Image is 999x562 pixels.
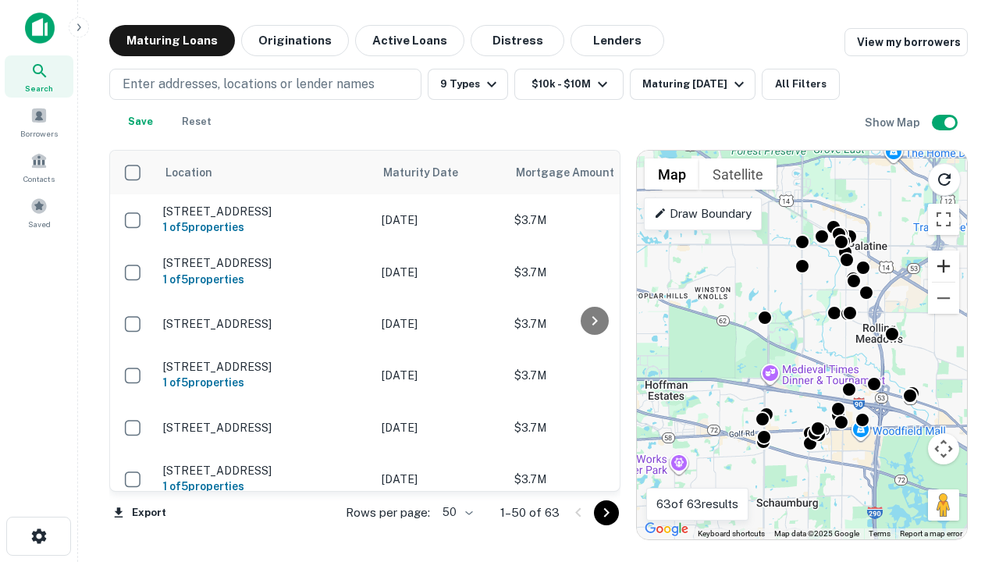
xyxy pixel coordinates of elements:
button: Show street map [645,158,699,190]
span: Maturity Date [383,163,478,182]
button: Enter addresses, locations or lender names [109,69,421,100]
a: Report a map error [900,529,962,538]
p: [DATE] [382,315,499,333]
p: [DATE] [382,471,499,488]
button: Keyboard shortcuts [698,528,765,539]
p: [STREET_ADDRESS] [163,421,366,435]
h6: Show Map [865,114,923,131]
h6: 1 of 5 properties [163,478,366,495]
div: Maturing [DATE] [642,75,748,94]
button: All Filters [762,69,840,100]
span: Mortgage Amount [516,163,635,182]
p: [DATE] [382,367,499,384]
p: 63 of 63 results [656,495,738,514]
button: Export [109,501,170,525]
p: $3.7M [514,212,670,229]
button: Save your search to get updates of matches that match your search criteria. [116,106,165,137]
span: Contacts [23,173,55,185]
span: Saved [28,218,51,230]
p: 1–50 of 63 [500,503,560,522]
p: $3.7M [514,315,670,333]
p: [DATE] [382,264,499,281]
span: Map data ©2025 Google [774,529,859,538]
th: Location [155,151,374,194]
a: Terms (opens in new tab) [869,529,891,538]
p: Draw Boundary [654,205,752,223]
p: [STREET_ADDRESS] [163,205,366,219]
h6: 1 of 5 properties [163,374,366,391]
a: Saved [5,191,73,233]
th: Maturity Date [374,151,507,194]
button: Zoom in [928,251,959,282]
h6: 1 of 5 properties [163,271,366,288]
button: Drag Pegman onto the map to open Street View [928,489,959,521]
button: $10k - $10M [514,69,624,100]
button: Toggle fullscreen view [928,204,959,235]
button: Originations [241,25,349,56]
button: Maturing [DATE] [630,69,755,100]
img: capitalize-icon.png [25,12,55,44]
p: [DATE] [382,212,499,229]
button: Reset [172,106,222,137]
p: $3.7M [514,264,670,281]
button: Reload search area [928,163,961,196]
span: Borrowers [20,127,58,140]
span: Location [165,163,212,182]
p: [STREET_ADDRESS] [163,464,366,478]
p: [STREET_ADDRESS] [163,360,366,374]
p: [DATE] [382,419,499,436]
a: Borrowers [5,101,73,143]
p: $3.7M [514,367,670,384]
p: $3.7M [514,419,670,436]
button: Show satellite imagery [699,158,777,190]
p: $3.7M [514,471,670,488]
button: 9 Types [428,69,508,100]
img: Google [641,519,692,539]
h6: 1 of 5 properties [163,219,366,236]
div: 50 [436,501,475,524]
span: Search [25,82,53,94]
p: [STREET_ADDRESS] [163,317,366,331]
a: Open this area in Google Maps (opens a new window) [641,519,692,539]
p: [STREET_ADDRESS] [163,256,366,270]
iframe: Chat Widget [921,387,999,462]
button: Distress [471,25,564,56]
div: 0 0 [637,151,967,539]
button: Maturing Loans [109,25,235,56]
button: Go to next page [594,500,619,525]
button: Active Loans [355,25,464,56]
a: Search [5,55,73,98]
a: View my borrowers [844,28,968,56]
th: Mortgage Amount [507,151,678,194]
p: Rows per page: [346,503,430,522]
button: Zoom out [928,283,959,314]
p: Enter addresses, locations or lender names [123,75,375,94]
a: Contacts [5,146,73,188]
button: Lenders [571,25,664,56]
